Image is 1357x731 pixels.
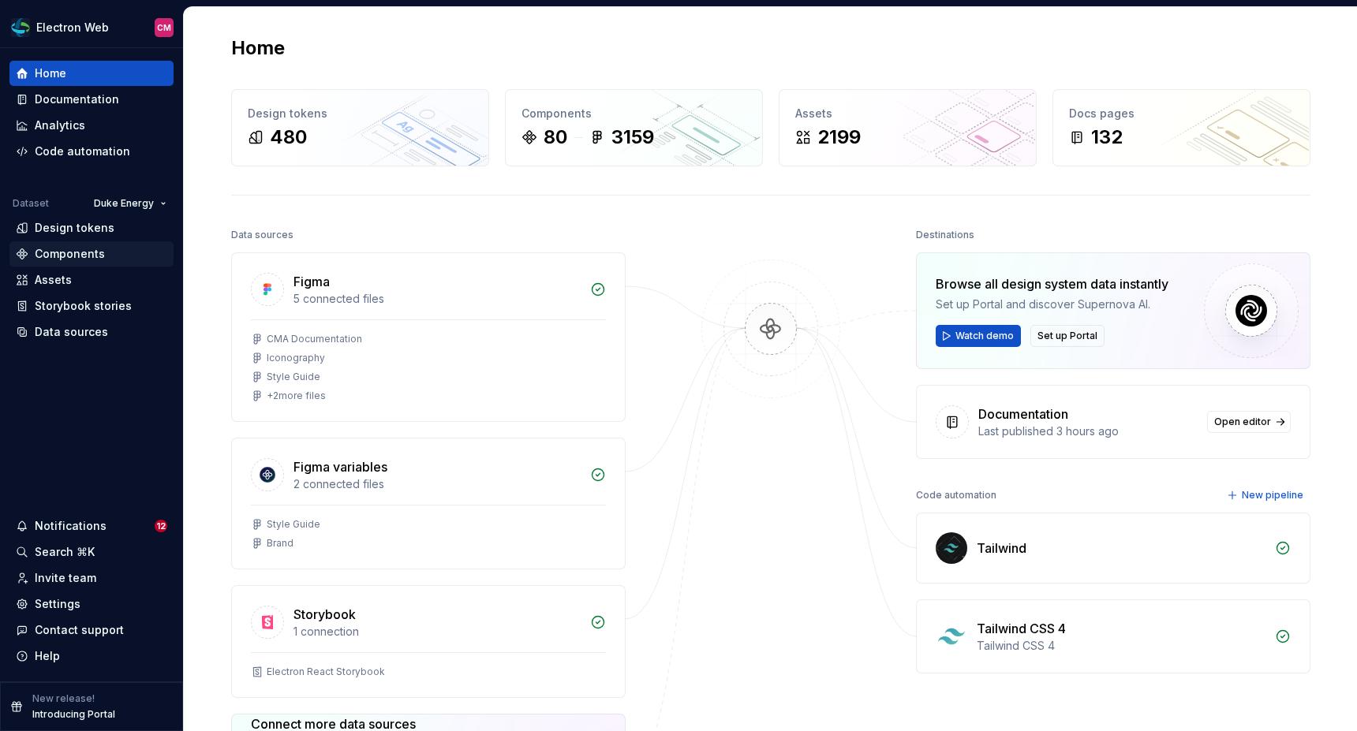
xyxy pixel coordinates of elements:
[267,390,326,402] div: + 2 more files
[293,457,387,476] div: Figma variables
[35,117,85,133] div: Analytics
[1069,106,1294,121] div: Docs pages
[611,125,654,150] div: 3159
[936,297,1168,312] div: Set up Portal and discover Supernova AI.
[270,125,307,150] div: 480
[35,596,80,612] div: Settings
[9,87,174,112] a: Documentation
[94,197,154,210] span: Duke Energy
[231,585,626,698] a: Storybook1 connectionElectron React Storybook
[35,272,72,288] div: Assets
[267,666,385,678] div: Electron React Storybook
[11,18,30,37] img: f6f21888-ac52-4431-a6ea-009a12e2bf23.png
[231,35,285,61] h2: Home
[155,520,167,532] span: 12
[505,89,763,166] a: Components803159
[1091,125,1123,150] div: 132
[35,622,124,638] div: Contact support
[32,692,95,705] p: New release!
[267,333,362,345] div: CMA Documentation
[231,252,626,422] a: Figma5 connected filesCMA DocumentationIconographyStyle Guide+2more files
[9,643,174,669] button: Help
[521,106,746,121] div: Components
[1030,325,1105,347] button: Set up Portal
[977,619,1066,638] div: Tailwind CSS 4
[977,539,1026,558] div: Tailwind
[35,144,130,159] div: Code automation
[35,220,114,236] div: Design tokens
[293,291,581,307] div: 5 connected files
[3,10,180,44] button: Electron WebCM
[1052,89,1310,166] a: Docs pages132
[9,319,174,345] a: Data sources
[9,215,174,241] a: Design tokens
[9,513,174,539] button: Notifications12
[9,61,174,86] a: Home
[293,624,581,640] div: 1 connection
[267,352,325,364] div: Iconography
[9,539,174,565] button: Search ⌘K
[267,537,293,550] div: Brand
[1242,489,1303,502] span: New pipeline
[32,708,115,721] p: Introducing Portal
[916,224,974,246] div: Destinations
[87,192,174,214] button: Duke Energy
[779,89,1037,166] a: Assets2199
[9,139,174,164] a: Code automation
[293,272,330,291] div: Figma
[955,330,1014,342] span: Watch demo
[35,298,132,314] div: Storybook stories
[544,125,567,150] div: 80
[9,565,174,591] a: Invite team
[9,617,174,643] button: Contact support
[35,518,107,534] div: Notifications
[9,113,174,138] a: Analytics
[248,106,473,121] div: Design tokens
[978,405,1068,423] div: Documentation
[267,371,320,383] div: Style Guide
[1214,416,1271,428] span: Open editor
[13,197,49,210] div: Dataset
[1037,330,1097,342] span: Set up Portal
[9,241,174,267] a: Components
[1222,484,1310,506] button: New pipeline
[35,246,105,262] div: Components
[35,648,60,664] div: Help
[231,438,626,569] a: Figma variables2 connected filesStyle GuideBrand
[936,325,1021,347] button: Watch demo
[817,125,861,150] div: 2199
[916,484,996,506] div: Code automation
[36,20,109,35] div: Electron Web
[1207,411,1291,433] a: Open editor
[157,21,171,34] div: CM
[35,570,96,586] div: Invite team
[9,293,174,319] a: Storybook stories
[9,591,174,617] a: Settings
[35,544,95,560] div: Search ⌘K
[293,476,581,492] div: 2 connected files
[795,106,1020,121] div: Assets
[9,267,174,293] a: Assets
[231,89,489,166] a: Design tokens480
[35,91,119,107] div: Documentation
[936,274,1168,293] div: Browse all design system data instantly
[267,518,320,531] div: Style Guide
[978,423,1198,439] div: Last published 3 hours ago
[35,324,108,340] div: Data sources
[231,224,293,246] div: Data sources
[35,65,66,81] div: Home
[293,605,356,624] div: Storybook
[977,638,1265,654] div: Tailwind CSS 4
